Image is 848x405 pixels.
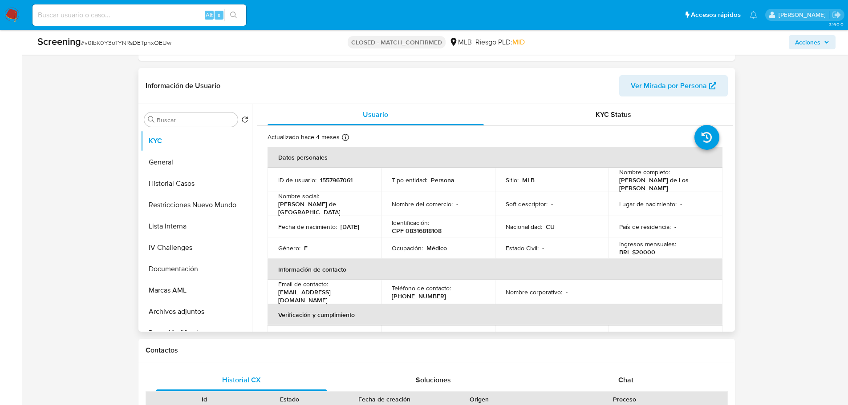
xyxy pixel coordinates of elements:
[392,227,442,235] p: CPF 08316818108
[442,395,515,404] div: Origen
[37,34,81,48] b: Screening
[795,35,820,49] span: Acciones
[619,75,728,96] button: Ver Mirada por Persona
[506,200,548,208] p: Soft descriptor :
[339,395,430,404] div: Fecha de creación
[506,176,519,184] p: Sitio :
[392,292,446,300] p: [PHONE_NUMBER]
[566,288,568,296] p: -
[253,395,326,404] div: Estado
[304,244,308,252] p: F
[278,200,367,216] p: [PERSON_NAME] de [GEOGRAPHIC_DATA]
[596,109,631,120] span: KYC Status
[141,322,252,344] button: Datos Modificados
[206,11,213,19] span: Alt
[141,237,252,258] button: IV Challenges
[278,288,367,304] p: [EMAIL_ADDRESS][DOMAIN_NAME]
[392,244,423,252] p: Ocupación :
[426,244,447,252] p: Médico
[278,192,319,200] p: Nombre social :
[674,223,676,231] p: -
[619,200,677,208] p: Lugar de nacimiento :
[141,130,252,152] button: KYC
[506,244,539,252] p: Estado Civil :
[268,133,340,141] p: Actualizado hace 4 meses
[168,395,241,404] div: Id
[456,200,458,208] p: -
[506,288,562,296] p: Nombre corporativo :
[268,147,722,168] th: Datos personales
[680,200,682,208] p: -
[363,109,388,120] span: Usuario
[542,244,544,252] p: -
[619,176,708,192] p: [PERSON_NAME] de Los [PERSON_NAME]
[222,375,261,385] span: Historial CX
[141,301,252,322] button: Archivos adjuntos
[618,375,633,385] span: Chat
[81,38,171,47] span: # v0IbK0Y3oTYNRsDETpnxOEUw
[278,176,316,184] p: ID de usuario :
[619,168,670,176] p: Nombre completo :
[522,176,535,184] p: MLB
[750,11,757,19] a: Notificaciones
[141,173,252,194] button: Historial Casos
[416,375,451,385] span: Soluciones
[32,9,246,21] input: Buscar usuario o caso...
[278,223,337,231] p: Fecha de nacimiento :
[148,116,155,123] button: Buscar
[546,223,555,231] p: CU
[268,304,722,325] th: Verificación y cumplimiento
[392,284,451,292] p: Teléfono de contacto :
[146,346,728,355] h1: Contactos
[779,11,829,19] p: nicolas.tyrkiel@mercadolibre.com
[141,152,252,173] button: General
[551,200,553,208] p: -
[832,10,841,20] a: Salir
[392,176,427,184] p: Tipo entidad :
[619,248,655,256] p: BRL $20000
[392,219,429,227] p: Identificación :
[449,37,472,47] div: MLB
[348,36,446,48] p: CLOSED - MATCH_CONFIRMED
[141,258,252,280] button: Documentación
[619,240,676,248] p: Ingresos mensuales :
[224,9,243,21] button: search-icon
[218,11,220,19] span: s
[141,216,252,237] button: Lista Interna
[141,280,252,301] button: Marcas AML
[341,223,359,231] p: [DATE]
[829,21,844,28] span: 3.160.0
[146,81,220,90] h1: Información de Usuario
[528,395,721,404] div: Proceso
[157,116,234,124] input: Buscar
[619,223,671,231] p: País de residencia :
[431,176,454,184] p: Persona
[789,35,836,49] button: Acciones
[392,200,453,208] p: Nombre del comercio :
[141,194,252,216] button: Restricciones Nuevo Mundo
[278,280,328,288] p: Email de contacto :
[268,259,722,280] th: Información de contacto
[512,37,525,47] span: MID
[278,244,300,252] p: Género :
[475,37,525,47] span: Riesgo PLD:
[691,10,741,20] span: Accesos rápidos
[241,116,248,126] button: Volver al orden por defecto
[506,223,542,231] p: Nacionalidad :
[320,176,353,184] p: 1557967061
[631,75,707,96] span: Ver Mirada por Persona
